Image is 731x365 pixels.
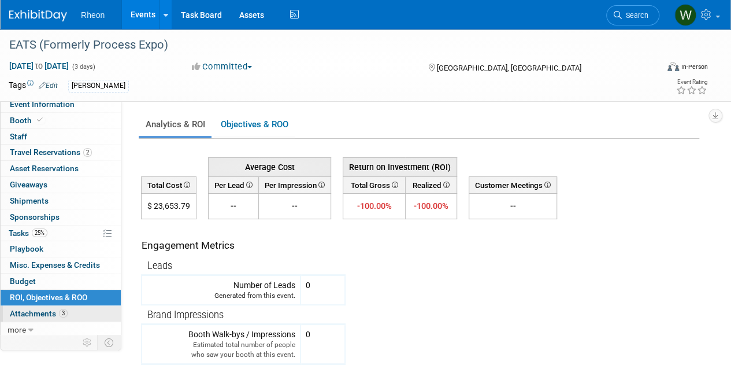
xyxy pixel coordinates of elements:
[9,61,69,71] span: [DATE] [DATE]
[32,228,47,237] span: 25%
[1,306,121,322] a: Attachments3
[10,260,100,270] span: Misc. Expenses & Credits
[1,113,121,128] a: Booth
[405,176,457,193] th: Realized
[259,176,331,193] th: Per Impression
[306,279,310,291] div: 0
[1,322,121,338] a: more
[10,148,92,157] span: Travel Reservations
[34,61,44,71] span: to
[292,201,298,211] span: --
[1,161,121,176] a: Asset Reservations
[214,113,295,136] a: Objectives & ROO
[10,164,79,173] span: Asset Reservations
[5,35,648,56] div: EATS (Formerly Process Expo)
[606,60,708,78] div: Event Format
[209,157,331,176] th: Average Cost
[1,241,121,257] a: Playbook
[147,340,295,360] div: Estimated total number of people who saw your booth at this event.
[1,177,121,193] a: Giveaways
[10,132,27,141] span: Staff
[1,209,121,225] a: Sponsorships
[81,10,105,20] span: Rheon
[37,117,43,123] i: Booth reservation complete
[71,63,95,71] span: (3 days)
[188,61,257,73] button: Committed
[1,257,121,273] a: Misc. Expenses & Credits
[1,193,121,209] a: Shipments
[142,194,196,219] td: $ 23,653.79
[10,196,49,205] span: Shipments
[9,10,67,21] img: ExhibitDay
[142,238,340,253] div: Engagement Metrics
[343,176,406,193] th: Total Gross
[436,64,581,72] span: [GEOGRAPHIC_DATA], [GEOGRAPHIC_DATA]
[98,335,121,350] td: Toggle Event Tabs
[139,113,211,136] a: Analytics & ROI
[1,274,121,289] a: Budget
[681,62,708,71] div: In-Person
[1,129,121,145] a: Staff
[209,176,259,193] th: Per Lead
[10,309,68,318] span: Attachments
[474,200,552,212] div: --
[231,201,236,211] span: --
[469,176,557,193] th: Customer Meetings
[147,279,295,301] div: Number of Leads
[68,80,129,92] div: [PERSON_NAME]
[147,260,172,271] span: Leads
[59,309,68,318] span: 3
[10,276,36,286] span: Budget
[10,244,43,253] span: Playbook
[343,157,457,176] th: Return on Investment (ROI)
[667,62,679,71] img: Format-Inperson.png
[147,309,224,320] span: Brand Impressions
[147,291,295,301] div: Generated from this event.
[1,145,121,160] a: Travel Reservations2
[1,226,121,241] a: Tasks25%
[10,293,87,302] span: ROI, Objectives & ROO
[414,201,448,211] span: -100.00%
[1,97,121,112] a: Event Information
[306,329,310,340] div: 0
[10,99,75,109] span: Event Information
[9,79,58,93] td: Tags
[1,290,121,305] a: ROI, Objectives & ROO
[606,5,659,25] a: Search
[674,4,696,26] img: Wataru Fukushima
[83,148,92,157] span: 2
[8,325,26,334] span: more
[147,329,295,360] div: Booth Walk-bys / Impressions
[10,212,60,222] span: Sponsorships
[357,201,391,211] span: -100.00%
[77,335,98,350] td: Personalize Event Tab Strip
[9,228,47,238] span: Tasks
[622,11,648,20] span: Search
[10,116,45,125] span: Booth
[142,176,196,193] th: Total Cost
[10,180,47,189] span: Giveaways
[39,82,58,90] a: Edit
[676,79,707,85] div: Event Rating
